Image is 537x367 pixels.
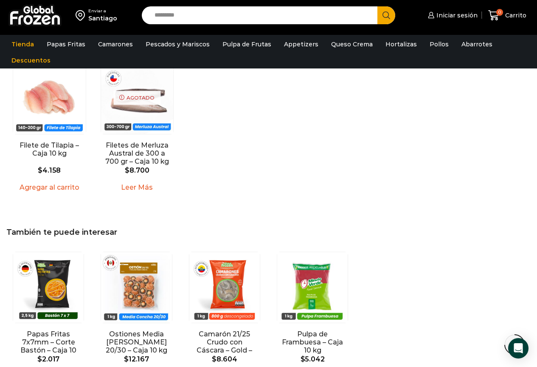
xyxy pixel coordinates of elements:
[96,57,179,200] div: 2 / 2
[425,36,453,52] a: Pollos
[503,11,526,20] span: Carrito
[280,36,323,52] a: Appetizers
[486,6,529,26] a: 0 Carrito
[125,166,129,174] span: $
[192,330,256,363] a: Camarón 21/25 Crudo con Cáscara – Gold – Caja 10 kg
[104,330,169,355] a: Ostiones Media [PERSON_NAME] 20/30 – Caja 10 kg
[94,36,137,52] a: Camarones
[7,52,55,68] a: Descuentos
[8,57,91,200] div: 1 / 2
[377,6,395,24] button: Search button
[42,36,90,52] a: Papas Fritas
[113,91,160,105] p: Agotado
[434,11,478,20] span: Iniciar sesión
[124,355,129,363] span: $
[212,355,237,363] bdi: 8.604
[280,330,344,355] a: Pulpa de Frambuesa – Caja 10 kg
[37,355,59,363] bdi: 2.017
[124,355,149,363] bdi: 12.167
[508,338,529,358] div: Open Intercom Messenger
[88,8,117,14] div: Enviar a
[457,36,497,52] a: Abarrotes
[327,36,377,52] a: Queso Crema
[218,36,276,52] a: Pulpa de Frutas
[37,355,42,363] span: $
[76,8,88,23] img: address-field-icon.svg
[14,181,84,194] a: Agregar al carrito: “Filete de Tilapia - Caja 10 kg”
[7,36,38,52] a: Tienda
[6,228,117,237] span: También te puede interesar
[38,166,61,174] bdi: 4.158
[17,141,82,157] a: Filete de Tilapia – Caja 10 kg
[141,36,214,52] a: Pescados y Mariscos
[426,7,478,24] a: Iniciar sesión
[104,141,170,166] a: Filetes de Merluza Austral de 300 a 700 gr – Caja 10 kg
[38,166,42,174] span: $
[116,181,158,194] a: Leé más sobre “Filetes de Merluza Austral de 300 a 700 gr - Caja 10 kg”
[125,166,149,174] bdi: 8.700
[88,14,117,23] div: Santiago
[16,330,80,363] a: Papas Fritas 7x7mm – Corte Bastón – Caja 10 kg
[381,36,421,52] a: Hortalizas
[496,9,503,16] span: 0
[301,355,305,363] span: $
[212,355,216,363] span: $
[301,355,325,363] bdi: 5.042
